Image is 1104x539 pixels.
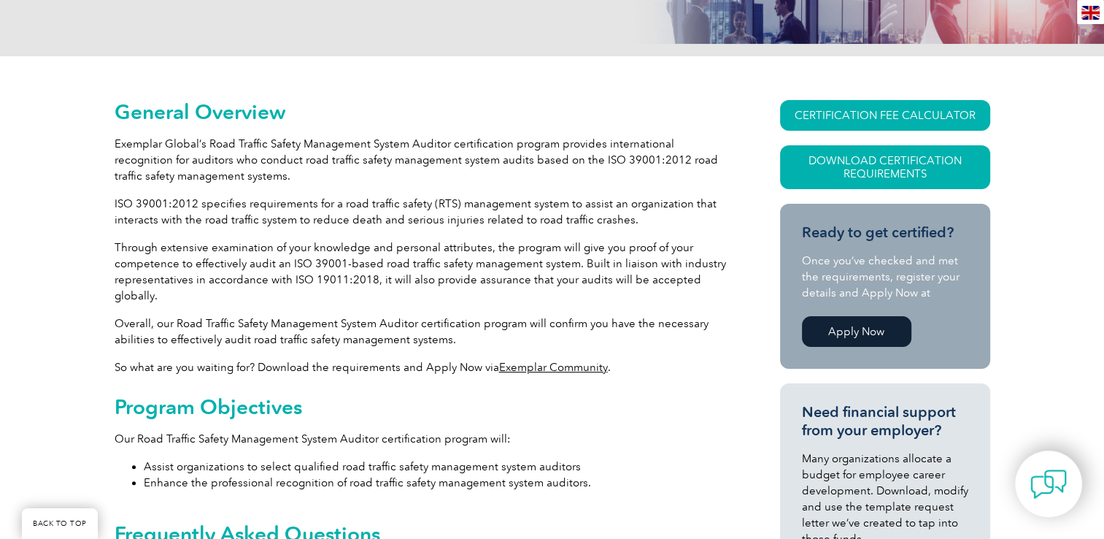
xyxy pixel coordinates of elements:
[144,459,727,475] li: Assist organizations to select qualified road traffic safety management system auditors
[1081,6,1100,20] img: en
[115,316,727,348] p: Overall, our Road Traffic Safety Management System Auditor certification program will confirm you...
[115,395,727,418] h2: Program Objectives
[780,100,990,131] a: CERTIFICATION FEE CALCULATOR
[115,100,727,123] h2: General Overview
[115,240,727,304] p: Through extensive examination of your knowledge and personal attributes, the program will give yo...
[115,196,727,228] p: ISO 39001:2012 specifies requirements for a road traffic safety (RTS) management system to assist...
[22,508,98,539] a: BACK TO TOP
[499,361,608,374] a: Exemplar Community
[1030,466,1067,502] img: contact-chat.png
[802,316,911,347] a: Apply Now
[115,431,727,447] p: Our Road Traffic Safety Management System Auditor certification program will:
[780,145,990,189] a: Download Certification Requirements
[802,223,968,242] h3: Ready to get certified?
[115,359,727,375] p: So what are you waiting for? Download the requirements and Apply Now via .
[144,475,727,491] li: Enhance the professional recognition of road traffic safety management system auditors.
[115,136,727,184] p: Exemplar Global’s Road Traffic Safety Management System Auditor certification program provides in...
[802,253,968,301] p: Once you’ve checked and met the requirements, register your details and Apply Now at
[802,403,968,440] h3: Need financial support from your employer?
